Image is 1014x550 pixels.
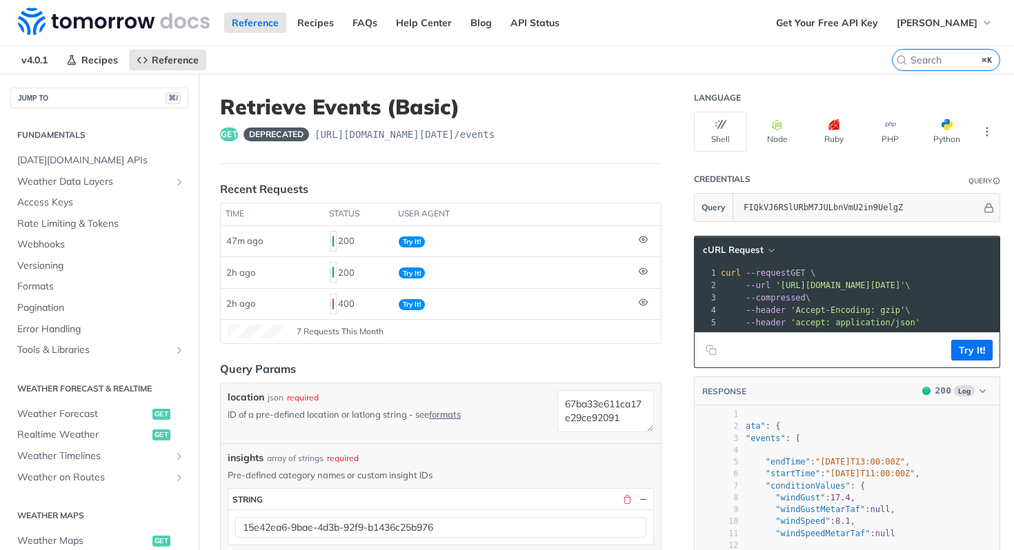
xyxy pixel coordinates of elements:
[220,94,662,119] h1: Retrieve Events (Basic)
[59,50,126,70] a: Recipes
[17,428,149,442] span: Realtime Weather
[726,421,781,431] span: : {
[429,409,461,420] a: formats
[637,493,649,505] button: Hide
[831,493,851,502] span: 17.4
[18,8,210,35] img: Tomorrow.io Weather API Docs
[746,281,771,290] span: --url
[717,409,739,420] div: 1
[775,505,865,514] span: "windGustMetarTaf"
[702,340,721,360] button: Copy to clipboard
[174,345,185,356] button: Show subpages for Tools & Libraries
[920,112,973,152] button: Python
[10,276,188,297] a: Formats
[330,261,388,284] div: 200
[152,409,170,420] span: get
[897,17,977,29] span: [PERSON_NAME]
[621,493,633,505] button: Delete
[766,457,811,467] span: "endTime"
[717,504,739,516] div: 9
[332,298,334,309] span: 400
[10,467,188,488] a: Weather on RoutesShow subpages for Weather on Routes
[935,385,951,396] span: 200
[10,319,188,340] a: Error Handling
[267,452,324,465] div: array of strings
[228,469,654,481] p: Pre-defined category names or custom insight IDs
[399,299,425,310] span: Try It!
[17,259,185,273] span: Versioning
[10,383,188,395] h2: Weather Forecast & realtime
[726,493,855,502] span: : ,
[775,493,825,502] span: "windGust"
[17,238,185,252] span: Webhooks
[10,129,188,141] h2: Fundamentals
[243,128,309,141] span: deprecated
[332,267,334,278] span: 200
[717,528,739,540] div: 11
[287,391,319,404] div: required
[228,325,283,338] canvas: Line Graph
[399,236,425,247] span: Try It!
[896,54,907,65] svg: Search
[717,492,739,504] div: 8
[775,529,870,538] span: "windSpeedMetarTaf"
[324,203,393,225] th: status
[746,293,806,303] span: --compressed
[746,318,786,327] span: --header
[174,451,185,462] button: Show subpages for Weather Timelines
[746,268,791,278] span: --request
[232,494,263,505] div: string
[17,154,185,167] span: [DATE][DOMAIN_NAME] APIs
[17,534,149,548] span: Weather Maps
[702,201,726,214] span: Query
[17,323,185,336] span: Error Handling
[10,150,188,171] a: [DATE][DOMAIN_NAME] APIs
[775,281,905,290] span: '[URL][DOMAIN_NAME][DATE]'
[17,449,170,463] span: Weather Timelines
[694,92,741,103] div: Language
[815,457,905,467] span: "[DATE]T13:00:00Z"
[871,505,891,514] span: null
[717,480,739,492] div: 7
[726,469,920,478] span: : ,
[766,469,820,478] span: "startTime"
[922,387,931,395] span: 200
[807,112,860,152] button: Ruby
[768,12,886,33] a: Get Your Free API Key
[717,433,739,445] div: 3
[766,481,851,491] span: "conditionValues"
[10,298,188,318] a: Pagination
[954,385,975,396] span: Log
[726,505,895,514] span: : ,
[17,280,185,294] span: Formats
[835,516,851,526] span: 8.1
[226,267,255,278] span: 2h ago
[226,235,263,246] span: 47m ago
[332,236,334,247] span: 200
[10,404,188,425] a: Weather Forecastget
[17,343,170,357] span: Tools & Libraries
[694,112,747,152] button: Shell
[726,434,800,443] span: : [
[791,305,905,315] span: 'Accept-Encoding: gzip'
[224,12,286,33] a: Reference
[10,446,188,467] a: Weather TimelinesShow subpages for Weather Timelines
[968,176,1000,186] div: QueryInformation
[17,175,170,189] span: Weather Data Layers
[726,529,895,538] span: :
[721,293,811,303] span: \
[174,472,185,483] button: Show subpages for Weather on Routes
[875,529,895,538] span: null
[702,385,747,398] button: RESPONSE
[10,88,188,108] button: JUMP TO⌘/
[717,445,739,456] div: 4
[889,12,1000,33] button: [PERSON_NAME]
[81,54,118,66] span: Recipes
[10,172,188,192] a: Weather Data LayersShow subpages for Weather Data Layers
[717,456,739,468] div: 5
[695,316,718,329] div: 5
[17,217,185,231] span: Rate Limiting & Tokens
[775,516,830,526] span: "windSpeed"
[979,53,996,67] kbd: ⌘K
[297,325,384,338] span: 7 Requests This Month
